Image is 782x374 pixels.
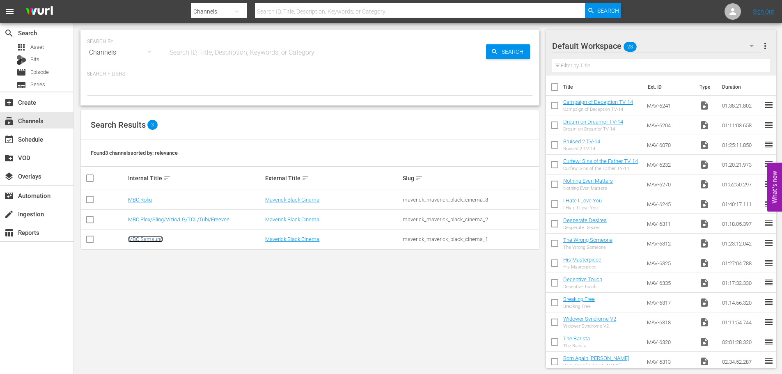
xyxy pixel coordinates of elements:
[563,316,616,322] a: Widower Syndrome V2
[764,356,774,366] span: reorder
[128,173,263,183] div: Internal Title
[563,245,612,250] div: The Wrong Someone
[624,38,637,55] span: 28
[563,166,638,171] div: Curfew: Sins of the Father TV-14
[87,41,159,64] div: Channels
[764,238,774,248] span: reorder
[644,96,696,115] td: MAV-6241
[4,228,14,238] span: Reports
[563,296,595,302] a: Breaking Free
[563,76,643,99] th: Title
[563,343,590,349] div: The Barista
[699,120,709,130] span: Video
[265,173,400,183] div: External Title
[563,205,602,211] div: I Hate I Love You
[719,273,764,293] td: 01:17:32.330
[563,264,601,270] div: His Masterpiece
[764,297,774,307] span: reorder
[764,218,774,228] span: reorder
[265,236,319,242] a: Maverick Black Cinema
[20,2,59,21] img: ans4CAIJ8jUAAAAAAAAAAAAAAAAAAAAAAAAgQb4GAAAAAAAAAAAAAAAAAAAAAAAAJMjXAAAAAAAAAAAAAAAAAAAAAAAAgAT5G...
[719,312,764,332] td: 01:11:54.744
[147,120,158,130] span: 3
[699,160,709,170] span: Video
[764,159,774,169] span: reorder
[764,278,774,287] span: reorder
[4,116,14,126] span: Channels
[30,80,45,89] span: Series
[719,214,764,234] td: 01:18:05.397
[644,214,696,234] td: MAV-6311
[719,115,764,135] td: 01:11:03.658
[163,174,171,182] span: sort
[699,199,709,209] span: Video
[91,120,146,130] span: Search Results
[699,357,709,367] span: Video
[30,43,44,51] span: Asset
[644,273,696,293] td: MAV-6335
[87,71,533,78] p: Search Filters:
[719,352,764,372] td: 02:34:52.287
[4,172,14,181] span: Overlays
[644,312,696,332] td: MAV-6318
[16,55,26,65] div: Bits
[563,217,607,223] a: Desperate Desires
[563,324,616,329] div: Widower Syndrome V2
[563,257,601,263] a: His Masterpiece
[4,98,14,108] span: Create
[16,80,26,90] span: Series
[764,120,774,130] span: reorder
[563,284,602,289] div: Deceptive Touch
[563,225,607,230] div: Desperate Desires
[699,278,709,288] span: Video
[563,107,633,112] div: Campaign of Deception TV-14
[563,119,623,125] a: Dream on Dreamer TV-14
[643,76,695,99] th: Ext. ID
[719,234,764,253] td: 01:23:12.042
[699,179,709,189] span: Video
[644,135,696,155] td: MAV-6070
[719,293,764,312] td: 01:14:56.320
[302,174,309,182] span: sort
[760,41,770,51] span: more_vert
[265,197,319,203] a: Maverick Black Cinema
[719,332,764,352] td: 02:01:28.320
[644,155,696,174] td: MAV-6232
[699,298,709,307] span: Video
[403,216,538,223] div: maverick_maverick_black_cinema_2
[644,174,696,194] td: MAV-6270
[128,216,229,223] a: MBC Plex/Sling/Vizio/LG/TCL/Tubi/Freevee
[753,8,774,15] a: Sign Out
[719,96,764,115] td: 01:38:21.802
[644,332,696,352] td: MAV-6320
[563,99,633,105] a: Campaign of Deception TV-14
[563,178,613,184] a: Nothing Even Matters
[5,7,15,16] span: menu
[644,194,696,214] td: MAV-6245
[563,363,629,368] div: Born Again [PERSON_NAME]
[563,237,612,243] a: The Wrong Someone
[563,126,623,132] div: Dream on Dreamer TV-14
[4,135,14,145] span: Schedule
[764,317,774,327] span: reorder
[16,42,26,52] span: Asset
[764,179,774,189] span: reorder
[644,234,696,253] td: MAV-6312
[719,174,764,194] td: 01:52:50.297
[128,236,163,242] a: MBC Samsung
[644,352,696,372] td: MAV-6313
[767,163,782,211] button: Open Feedback Widget
[644,115,696,135] td: MAV-6204
[4,209,14,219] span: Ingestion
[699,317,709,327] span: Video
[764,100,774,110] span: reorder
[403,236,538,242] div: maverick_maverick_black_cinema_1
[764,140,774,149] span: reorder
[764,199,774,209] span: reorder
[719,135,764,155] td: 01:25:11.850
[644,293,696,312] td: MAV-6317
[699,239,709,248] span: Video
[563,146,600,151] div: Bruised 2 TV-14
[597,3,619,18] span: Search
[644,253,696,273] td: MAV-6325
